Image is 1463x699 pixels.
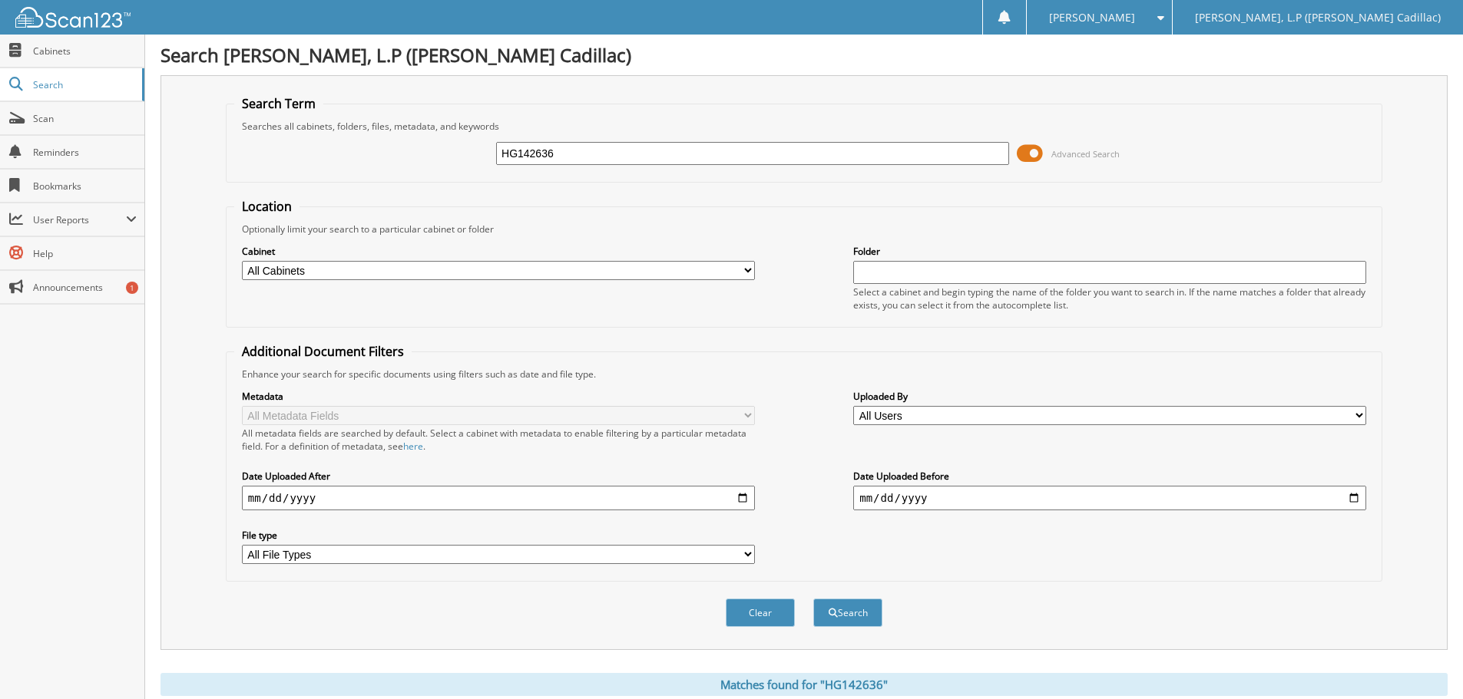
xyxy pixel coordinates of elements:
[242,470,755,483] label: Date Uploaded After
[813,598,882,627] button: Search
[161,42,1448,68] h1: Search [PERSON_NAME], L.P ([PERSON_NAME] Cadillac)
[1051,148,1120,160] span: Advanced Search
[33,180,137,193] span: Bookmarks
[403,440,423,453] a: here
[161,673,1448,696] div: Matches found for "HG142636"
[853,245,1366,258] label: Folder
[242,390,755,403] label: Metadata
[242,427,755,453] div: All metadata fields are searched by default. Select a cabinet with metadata to enable filtering b...
[1195,13,1441,22] span: [PERSON_NAME], L.P ([PERSON_NAME] Cadillac)
[33,45,137,58] span: Cabinets
[853,470,1366,483] label: Date Uploaded Before
[242,486,755,510] input: start
[853,285,1366,312] div: Select a cabinet and begin typing the name of the folder you want to search in. If the name match...
[33,112,137,125] span: Scan
[234,223,1374,236] div: Optionally limit your search to a particular cabinet or folder
[33,78,134,91] span: Search
[234,95,323,112] legend: Search Term
[33,213,126,226] span: User Reports
[853,390,1366,403] label: Uploaded By
[234,198,300,215] legend: Location
[242,529,755,542] label: File type
[33,281,137,294] span: Announcements
[33,146,137,159] span: Reminders
[1049,13,1135,22] span: [PERSON_NAME]
[234,120,1374,133] div: Searches all cabinets, folders, files, metadata, and keywords
[234,343,412,360] legend: Additional Document Filters
[242,245,755,258] label: Cabinet
[234,368,1374,381] div: Enhance your search for specific documents using filters such as date and file type.
[33,247,137,260] span: Help
[853,486,1366,510] input: end
[726,598,795,627] button: Clear
[15,7,131,28] img: scan123-logo-white.svg
[126,282,138,294] div: 1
